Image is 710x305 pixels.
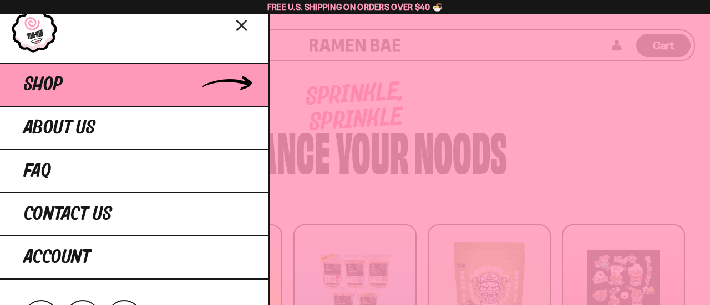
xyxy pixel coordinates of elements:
span: Free U.S. Shipping on Orders over $40 🍜 [267,2,443,12]
span: FAQ [24,161,51,181]
button: Close menu [232,15,252,34]
span: About Us [24,118,95,138]
span: Contact Us [24,204,112,224]
span: Shop [24,75,63,95]
span: Account [24,247,90,267]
